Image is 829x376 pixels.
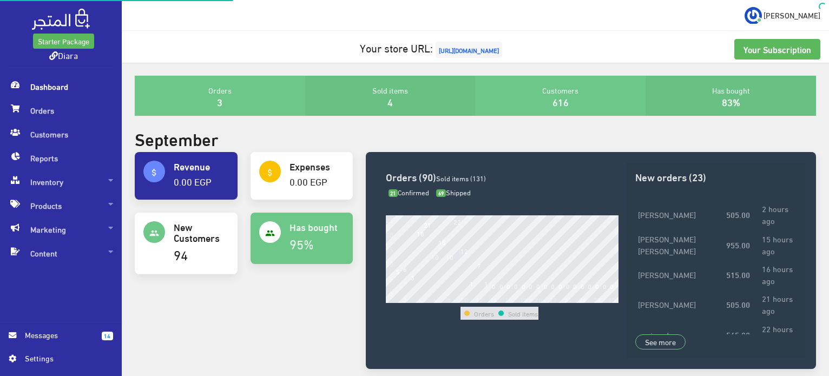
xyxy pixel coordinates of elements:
[290,161,345,171] h4: Expenses
[635,334,686,349] a: See more
[635,171,797,182] h3: New orders (23)
[290,221,345,232] h4: Has bought
[476,295,483,303] div: 12
[635,229,723,259] td: [PERSON_NAME] [PERSON_NAME]
[436,186,471,199] span: Shipped
[305,76,476,116] div: Sold items
[436,42,502,58] span: [URL][DOMAIN_NAME]
[360,37,505,57] a: Your store URL:[URL][DOMAIN_NAME]
[505,295,512,303] div: 16
[174,161,229,171] h4: Revenue
[217,93,222,110] a: 3
[726,268,750,280] strong: 515.00
[418,295,422,303] div: 4
[759,319,797,349] td: 22 hours ago
[389,189,398,197] span: 21
[552,93,569,110] a: 616
[135,129,219,148] h2: September
[149,228,159,238] i: people
[726,328,750,340] strong: 565.00
[290,172,327,190] a: 0.00 EGP
[433,295,437,303] div: 6
[149,168,159,177] i: attach_money
[389,186,430,199] span: Confirmed
[759,229,797,259] td: 15 hours ago
[135,76,305,116] div: Orders
[726,239,750,250] strong: 955.00
[635,200,723,229] td: [PERSON_NAME]
[635,259,723,289] td: [PERSON_NAME]
[726,298,750,310] strong: 505.00
[646,76,816,116] div: Has bought
[9,75,113,98] span: Dashboard
[265,228,275,238] i: people
[25,329,93,341] span: Messages
[564,295,572,303] div: 24
[764,8,820,22] span: [PERSON_NAME]
[448,295,451,303] div: 8
[9,170,113,194] span: Inventory
[722,93,740,110] a: 83%
[473,307,495,320] td: Orders
[490,295,498,303] div: 14
[49,47,78,63] a: Diara
[436,171,486,184] span: Sold items (131)
[608,295,616,303] div: 30
[174,242,188,266] a: 94
[387,93,393,110] a: 4
[535,295,542,303] div: 20
[9,122,113,146] span: Customers
[32,9,90,30] img: .
[734,39,820,60] a: Your Subscription
[9,98,113,122] span: Orders
[265,168,275,177] i: attach_money
[9,217,113,241] span: Marketing
[549,295,557,303] div: 22
[759,200,797,229] td: 2 hours ago
[9,194,113,217] span: Products
[475,76,646,116] div: Customers
[726,208,750,220] strong: 505.00
[759,289,797,319] td: 21 hours ago
[102,332,113,340] span: 14
[579,295,587,303] div: 26
[9,329,113,352] a: 14 Messages
[25,352,104,364] span: Settings
[594,295,601,303] div: 28
[745,6,820,24] a: ... [PERSON_NAME]
[745,7,762,24] img: ...
[174,221,229,243] h4: New Customers
[386,171,619,182] h3: Orders (90)
[635,289,723,319] td: [PERSON_NAME]
[33,34,94,49] a: Starter Package
[290,232,314,255] a: 95%
[759,259,797,289] td: 16 hours ago
[403,295,407,303] div: 2
[9,241,113,265] span: Content
[508,307,538,320] td: Sold items
[9,146,113,170] span: Reports
[436,189,446,197] span: 69
[460,295,468,303] div: 10
[9,352,113,370] a: Settings
[635,319,723,349] td: سلمى فوده
[174,172,212,190] a: 0.00 EGP
[520,295,528,303] div: 18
